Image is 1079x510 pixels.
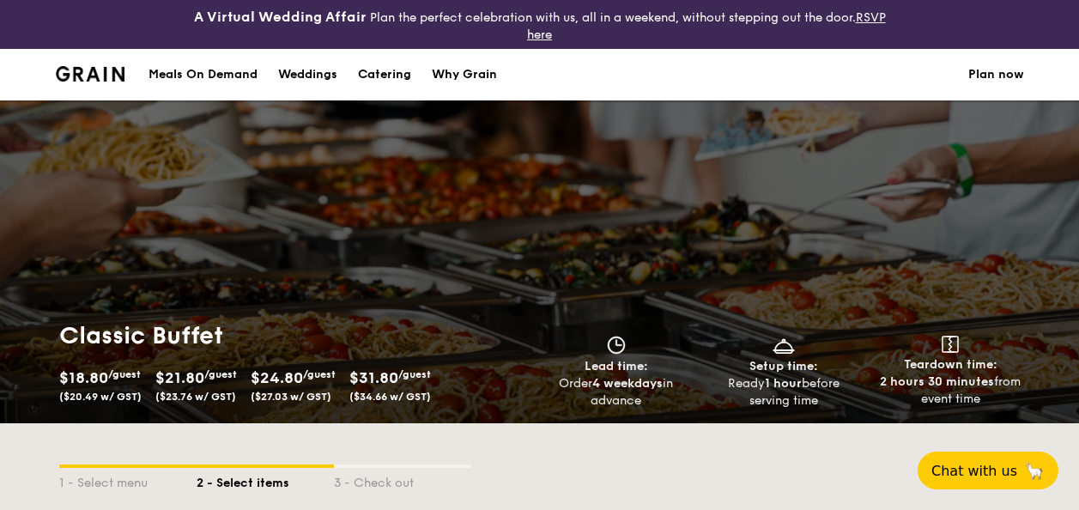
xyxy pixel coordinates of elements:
img: icon-clock.2db775ea.svg [603,336,629,355]
span: /guest [108,368,141,380]
div: Order in advance [540,375,694,410]
a: Logotype [56,66,125,82]
span: Lead time: [585,359,648,373]
h1: Classic Buffet [59,320,533,351]
strong: 4 weekdays [592,376,663,391]
span: /guest [204,368,237,380]
a: Weddings [268,49,348,100]
h4: A Virtual Wedding Affair [194,7,367,27]
span: ($34.66 w/ GST) [349,391,431,403]
span: /guest [303,368,336,380]
div: Plan the perfect celebration with us, all in a weekend, without stepping out the door. [180,7,900,42]
img: icon-teardown.65201eee.svg [942,336,959,353]
div: Weddings [278,49,337,100]
strong: 1 hour [765,376,802,391]
div: 2 - Select items [197,468,334,492]
div: Why Grain [432,49,497,100]
button: Chat with us🦙 [918,452,1058,489]
div: Meals On Demand [149,49,258,100]
span: ($20.49 w/ GST) [59,391,142,403]
img: icon-dish.430c3a2e.svg [771,336,797,355]
span: Setup time: [749,359,818,373]
span: 🦙 [1024,461,1045,481]
span: $18.80 [59,368,108,387]
span: Chat with us [931,463,1017,479]
strong: 2 hours 30 minutes [880,374,994,389]
span: ($27.03 w/ GST) [251,391,331,403]
div: Ready before serving time [706,375,860,410]
div: 1 - Select menu [59,468,197,492]
a: Why Grain [421,49,507,100]
span: $31.80 [349,368,398,387]
a: Plan now [968,49,1024,100]
div: from event time [874,373,1027,408]
span: $21.80 [155,368,204,387]
a: Meals On Demand [138,49,268,100]
span: /guest [398,368,431,380]
span: Teardown time: [904,357,997,372]
img: Grain [56,66,125,82]
div: Catering [358,49,411,100]
div: 3 - Check out [334,468,471,492]
span: $24.80 [251,368,303,387]
span: ($23.76 w/ GST) [155,391,236,403]
a: Catering [348,49,421,100]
